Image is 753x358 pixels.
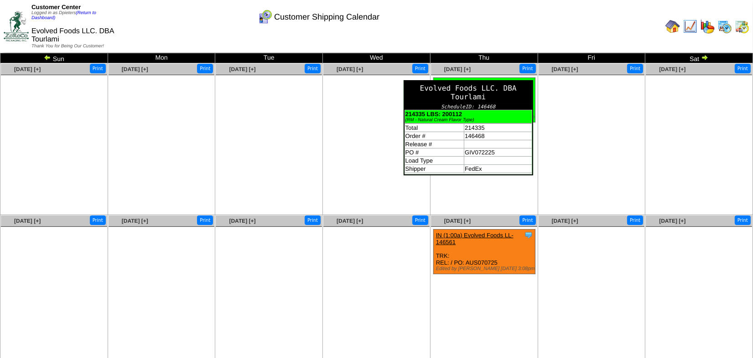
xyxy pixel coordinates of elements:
[44,54,51,61] img: arrowleft.gif
[519,64,535,73] button: Print
[405,164,464,173] td: Shipper
[323,53,431,63] td: Wed
[405,104,532,110] div: ScheduleID: 146468
[405,148,464,156] td: PO #
[665,19,680,34] img: home.gif
[337,66,363,72] a: [DATE] [+]
[405,140,464,148] td: Release #
[627,64,643,73] button: Print
[524,230,533,240] img: Tooltip
[405,132,464,140] td: Order #
[229,218,256,224] a: [DATE] [+]
[405,81,532,104] div: Evolved Foods LLC. DBA Tourlami
[31,27,114,43] span: Evolved Foods LLC. DBA Tourlami
[4,11,29,41] img: ZoRoCo_Logo(Green%26Foil)%20jpg.webp
[645,53,753,63] td: Sat
[659,218,685,224] a: [DATE] [+]
[14,66,41,72] a: [DATE] [+]
[701,54,708,61] img: arrowright.gif
[14,218,41,224] a: [DATE] [+]
[735,19,749,34] img: calendarinout.gif
[122,218,148,224] a: [DATE] [+]
[430,53,538,63] td: Thu
[197,215,213,225] button: Print
[258,10,272,24] img: calendarcustomer.gif
[524,79,533,88] img: Tooltip
[464,123,532,132] td: 214335
[552,218,578,224] a: [DATE] [+]
[405,156,464,164] td: Load Type
[436,232,514,245] a: IN (1:00a) Evolved Foods LL-146561
[444,66,471,72] a: [DATE] [+]
[31,10,96,20] span: Logged in as Dpieters
[31,10,96,20] a: (Return to Dashboard)
[683,19,697,34] img: line_graph.gif
[215,53,323,63] td: Tue
[464,132,532,140] td: 146468
[538,53,645,63] td: Fri
[433,78,535,123] div: TRK: FedEx REL: / PO: GIV072225
[524,82,533,89] a: Evolved Foods LLC. DBA Tourlami ScheduleID: 146468 214335 LBS: 200112 (RM - Natural Cream Flavor ...
[90,215,106,225] button: Print
[735,64,751,73] button: Print
[444,218,471,224] a: [DATE] [+]
[700,19,715,34] img: graph.gif
[659,66,685,72] a: [DATE] [+]
[0,53,108,63] td: Sun
[464,164,532,173] td: FedEx
[305,215,321,225] button: Print
[464,148,532,156] td: GIV072225
[90,64,106,73] button: Print
[627,215,643,225] button: Print
[433,230,535,274] div: TRK: REL: / PO: AUS070725
[274,12,379,22] span: Customer Shipping Calendar
[717,19,732,34] img: calendarprod.gif
[197,64,213,73] button: Print
[122,66,148,72] a: [DATE] [+]
[412,215,428,225] button: Print
[305,64,321,73] button: Print
[552,66,578,72] a: [DATE] [+]
[436,266,535,271] div: Edited by [PERSON_NAME] [DATE] 3:08pm
[412,64,428,73] button: Print
[405,111,462,118] b: 214335 LBS: 200112
[108,53,215,63] td: Mon
[405,118,531,123] div: (RM - Natural Cream Flavor Type)
[519,215,535,225] button: Print
[405,123,464,132] td: Total
[31,4,81,10] span: Customer Center
[735,215,751,225] button: Print
[229,66,256,72] a: [DATE] [+]
[337,218,363,224] a: [DATE] [+]
[31,44,104,49] span: Thank You for Being Our Customer!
